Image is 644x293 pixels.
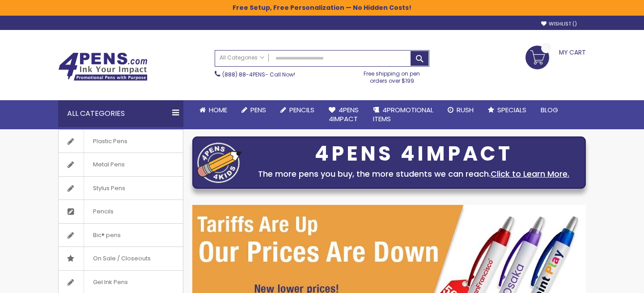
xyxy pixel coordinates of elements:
[192,100,234,120] a: Home
[373,105,433,123] span: 4PROMOTIONAL ITEMS
[59,153,183,176] a: Metal Pens
[329,105,359,123] span: 4Pens 4impact
[84,200,123,223] span: Pencils
[355,67,430,85] div: Free shipping on pen orders over $199
[246,168,581,180] div: The more pens you buy, the more students we can reach.
[59,247,183,270] a: On Sale / Closeouts
[215,51,269,65] a: All Categories
[322,100,366,129] a: 4Pens4impact
[59,177,183,200] a: Stylus Pens
[250,105,266,115] span: Pens
[289,105,314,115] span: Pencils
[58,100,183,127] div: All Categories
[491,168,569,179] a: Click to Learn More.
[209,105,227,115] span: Home
[84,130,136,153] span: Plastic Pens
[84,224,130,247] span: Bic® pens
[234,100,273,120] a: Pens
[273,100,322,120] a: Pencils
[197,142,242,183] img: four_pen_logo.png
[222,71,295,78] span: - Call Now!
[541,105,558,115] span: Blog
[534,100,565,120] a: Blog
[366,100,441,129] a: 4PROMOTIONALITEMS
[84,153,134,176] span: Metal Pens
[220,54,264,61] span: All Categories
[441,100,481,120] a: Rush
[59,200,183,223] a: Pencils
[481,100,534,120] a: Specials
[59,224,183,247] a: Bic® pens
[58,52,148,81] img: 4Pens Custom Pens and Promotional Products
[84,247,160,270] span: On Sale / Closeouts
[246,144,581,163] div: 4PENS 4IMPACT
[541,21,577,27] a: Wishlist
[59,130,183,153] a: Plastic Pens
[457,105,474,115] span: Rush
[84,177,134,200] span: Stylus Pens
[497,105,526,115] span: Specials
[222,71,265,78] a: (888) 88-4PENS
